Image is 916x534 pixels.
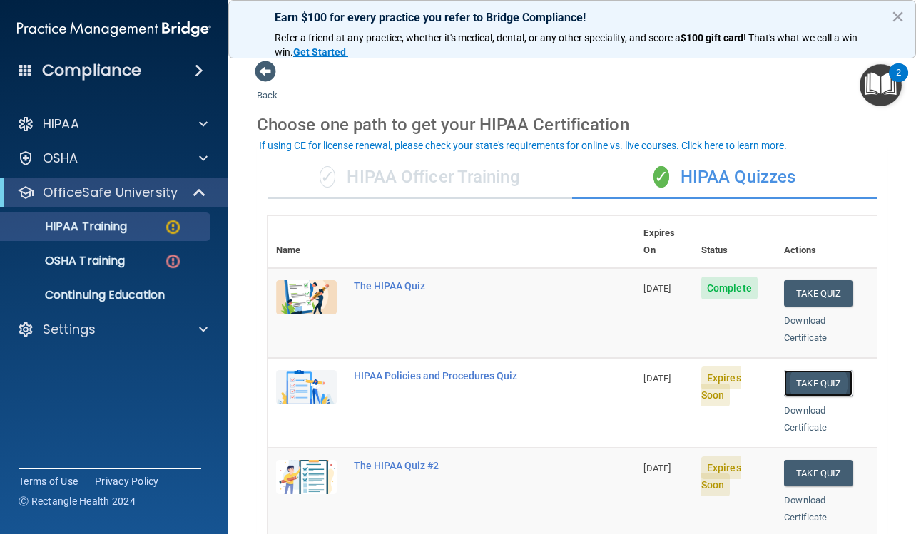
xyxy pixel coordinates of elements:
th: Expires On [635,216,693,268]
h4: Compliance [42,61,141,81]
p: OSHA Training [9,254,125,268]
span: ✓ [320,166,335,188]
img: danger-circle.6113f641.png [164,252,182,270]
a: Privacy Policy [95,474,159,488]
th: Actions [775,216,877,268]
div: HIPAA Policies and Procedures Quiz [354,370,564,381]
div: The HIPAA Quiz #2 [354,460,564,471]
a: Back [257,73,278,101]
a: OfficeSafe University [17,184,207,201]
span: [DATE] [643,463,671,473]
span: Expires Soon [701,456,741,496]
a: HIPAA [17,115,208,133]
p: Settings [43,321,96,338]
img: PMB logo [17,15,211,43]
span: Refer a friend at any practice, whether it's medical, dental, or any other speciality, and score a [275,32,681,43]
div: If using CE for license renewal, please check your state's requirements for online vs. live cours... [259,140,787,150]
p: HIPAA Training [9,220,127,234]
button: Open Resource Center, 2 new notifications [860,64,902,106]
a: Download Certificate [784,315,827,343]
strong: Get Started [293,46,346,58]
span: [DATE] [643,373,671,384]
a: OSHA [17,150,208,167]
button: Take Quiz [784,460,853,486]
div: 2 [896,73,901,91]
button: Close [891,5,905,28]
span: Expires Soon [701,366,741,406]
img: warning-circle.0cc9ac19.png [164,218,182,236]
th: Name [268,216,345,268]
span: Ⓒ Rectangle Health 2024 [19,494,136,508]
a: Download Certificate [784,495,827,523]
p: Earn $100 for every practice you refer to Bridge Compliance! [275,11,870,24]
button: Take Quiz [784,370,853,396]
th: Status [693,216,775,268]
a: Download Certificate [784,405,827,433]
span: Complete [701,277,758,299]
div: Choose one path to get your HIPAA Certification [257,104,887,145]
p: Continuing Education [9,288,204,302]
p: OSHA [43,150,78,167]
div: HIPAA Quizzes [572,156,877,199]
p: HIPAA [43,115,79,133]
span: ✓ [653,166,669,188]
a: Settings [17,321,208,338]
span: ! That's what we call a win-win. [275,32,860,58]
p: OfficeSafe University [43,184,178,201]
div: HIPAA Officer Training [268,156,572,199]
strong: $100 gift card [681,32,743,43]
button: If using CE for license renewal, please check your state's requirements for online vs. live cours... [257,138,789,153]
a: Terms of Use [19,474,78,488]
a: Get Started [293,46,348,58]
div: The HIPAA Quiz [354,280,564,292]
button: Take Quiz [784,280,853,307]
span: [DATE] [643,283,671,294]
